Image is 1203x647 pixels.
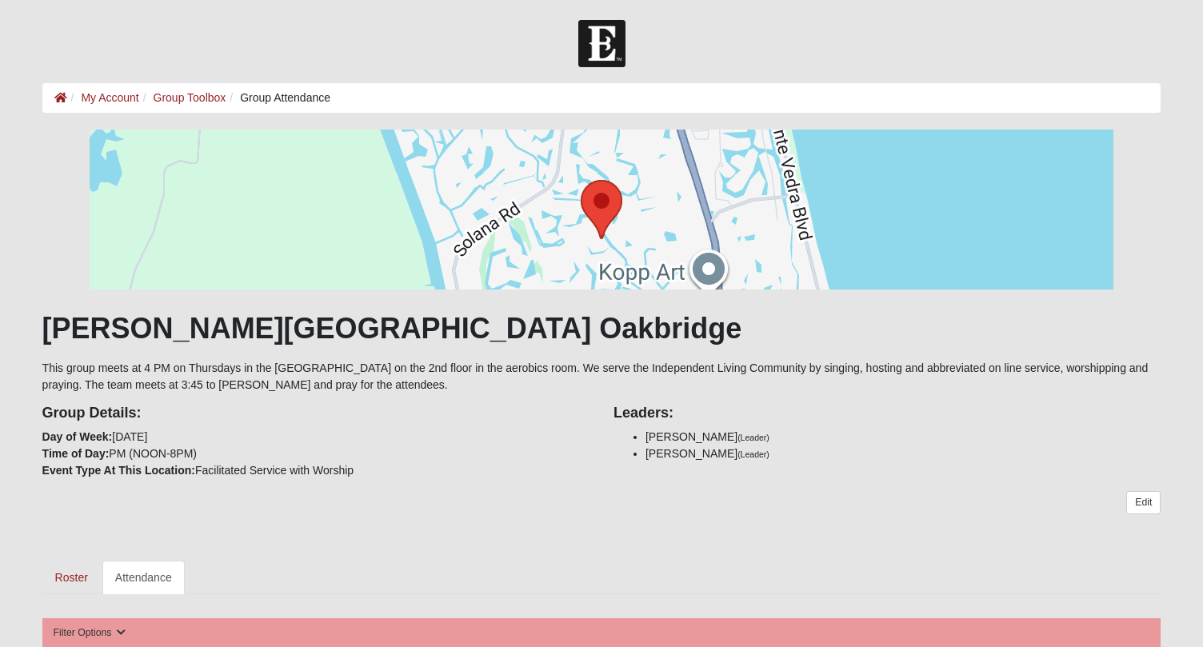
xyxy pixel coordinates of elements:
li: [PERSON_NAME] [645,429,1161,445]
a: My Account [81,91,138,104]
small: (Leader) [737,449,769,459]
img: Church of Eleven22 Logo [578,20,625,67]
h4: Group Details: [42,405,590,422]
div: [DATE] PM (NOON-8PM) Facilitated Service with Worship [30,393,601,479]
strong: Event Type At This Location: [42,464,195,477]
strong: Time of Day: [42,447,110,460]
a: Group Toolbox [154,91,226,104]
a: Attendance [102,561,185,594]
small: (Leader) [737,433,769,442]
li: Group Attendance [226,90,330,106]
a: Roster [42,561,101,594]
a: Edit [1126,491,1161,514]
h1: [PERSON_NAME][GEOGRAPHIC_DATA] Oakbridge [42,311,1161,345]
h4: Leaders: [613,405,1161,422]
strong: Day of Week: [42,430,113,443]
div: This group meets at 4 PM on Thursdays in the [GEOGRAPHIC_DATA] on the 2nd floor in the aerobics r... [42,130,1161,594]
li: [PERSON_NAME] [645,445,1161,462]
